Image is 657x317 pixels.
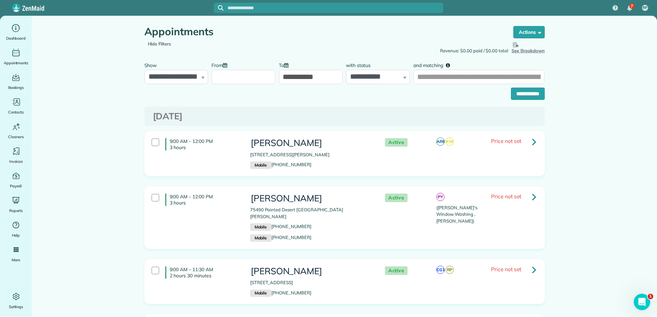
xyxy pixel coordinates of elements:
svg: Focus search [218,5,223,11]
h3: [PERSON_NAME] [250,138,371,148]
small: Mobile [250,161,271,169]
span: RP [643,5,647,11]
h4: 9:00 AM - 11:30 AM [165,266,240,279]
a: Contacts [3,96,29,116]
div: 7 unread notifications [622,1,637,16]
h3: [PERSON_NAME] [250,266,371,276]
span: 7 [631,3,633,9]
span: More [12,256,20,263]
a: Payroll [3,170,29,189]
span: Reports [9,207,23,214]
label: and matching [413,58,455,71]
span: PY [436,193,445,201]
a: Reports [3,195,29,214]
button: Focus search [214,5,223,11]
span: Dashboard [6,35,26,42]
label: To [279,58,292,71]
small: Mobile [250,234,271,242]
span: ([PERSON_NAME]'s Window Washing , [PERSON_NAME]) [436,205,477,224]
span: Contacts [8,109,24,116]
a: Bookings [3,72,29,91]
span: Bookings [8,84,24,91]
a: Mobile[PHONE_NUMBER] [250,235,311,240]
a: Dashboard [3,23,29,42]
span: Invoices [9,158,23,165]
p: 2 hours 30 minutes [170,273,240,279]
h3: [PERSON_NAME] [250,194,371,203]
h3: [DATE] [153,111,536,121]
p: 3 hours [170,144,240,150]
p: 3 hours [170,200,240,206]
p: [STREET_ADDRESS] [250,279,371,286]
span: Active [385,266,408,275]
h1: Appointments [144,26,500,37]
a: Mobile[PHONE_NUMBER] [250,290,311,295]
a: Mobile[PHONE_NUMBER] [250,224,311,229]
h4: 9:00 AM - 12:00 PM [165,138,240,150]
span: AR6 [436,137,445,146]
a: Hide Filters [148,41,171,47]
span: Active [385,138,408,147]
span: CG1 [436,266,445,274]
a: Mobile[PHONE_NUMBER] [250,162,311,167]
span: Revenue: $0.00 paid / $0.00 total [440,48,508,54]
span: See Breakdown [512,41,545,53]
span: 1 [648,294,653,299]
span: KW [446,137,454,146]
span: Appointments [4,60,28,66]
a: Cleaners [3,121,29,140]
a: Appointments [3,47,29,66]
button: Actions [513,26,545,38]
a: Help [3,220,29,239]
p: 75490 Painted Desert [GEOGRAPHIC_DATA][PERSON_NAME] [250,207,371,220]
span: Hide Filters [148,41,171,48]
span: Settings [9,303,23,310]
span: Cleaners [8,133,24,140]
p: [STREET_ADDRESS][PERSON_NAME] [250,151,371,158]
iframe: Intercom live chat [634,294,650,310]
a: Settings [3,291,29,310]
small: Mobile [250,290,271,297]
span: Price not set [491,193,521,200]
span: Price not set [491,137,521,144]
label: From [211,58,231,71]
span: Payroll [10,183,22,189]
span: Active [385,194,408,202]
span: RP [446,266,454,274]
button: See Breakdown [512,41,545,54]
a: Invoices [3,146,29,165]
h4: 9:00 AM - 12:00 PM [165,194,240,206]
small: Mobile [250,223,271,231]
span: Help [12,232,20,239]
span: Price not set [491,266,521,273]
